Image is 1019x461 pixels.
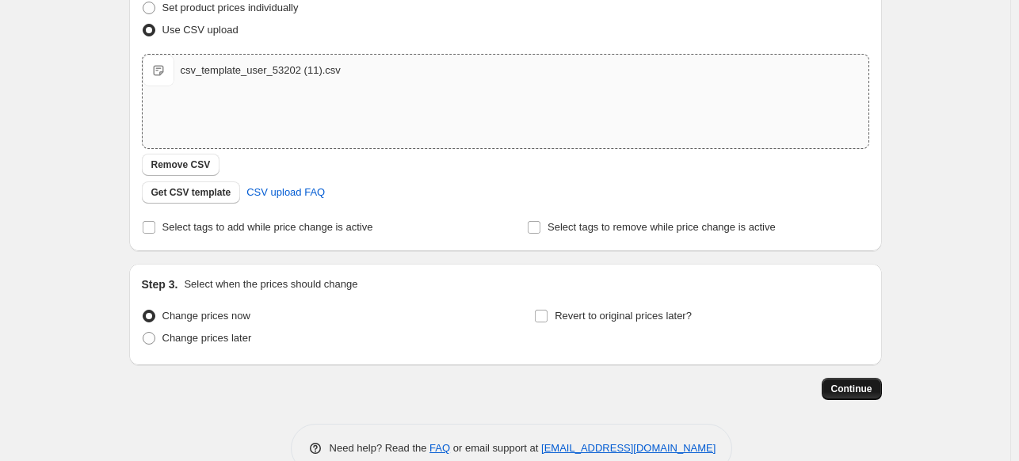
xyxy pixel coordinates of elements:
[548,221,776,233] span: Select tags to remove while price change is active
[142,276,178,292] h2: Step 3.
[151,158,211,171] span: Remove CSV
[181,63,341,78] div: csv_template_user_53202 (11).csv
[330,442,430,454] span: Need help? Read the
[831,383,872,395] span: Continue
[162,2,299,13] span: Set product prices individually
[184,276,357,292] p: Select when the prices should change
[162,221,373,233] span: Select tags to add while price change is active
[162,332,252,344] span: Change prices later
[822,378,882,400] button: Continue
[162,24,239,36] span: Use CSV upload
[151,186,231,199] span: Get CSV template
[429,442,450,454] a: FAQ
[162,310,250,322] span: Change prices now
[246,185,325,200] span: CSV upload FAQ
[555,310,692,322] span: Revert to original prices later?
[541,442,716,454] a: [EMAIL_ADDRESS][DOMAIN_NAME]
[450,442,541,454] span: or email support at
[142,154,220,176] button: Remove CSV
[237,180,334,205] a: CSV upload FAQ
[142,181,241,204] button: Get CSV template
